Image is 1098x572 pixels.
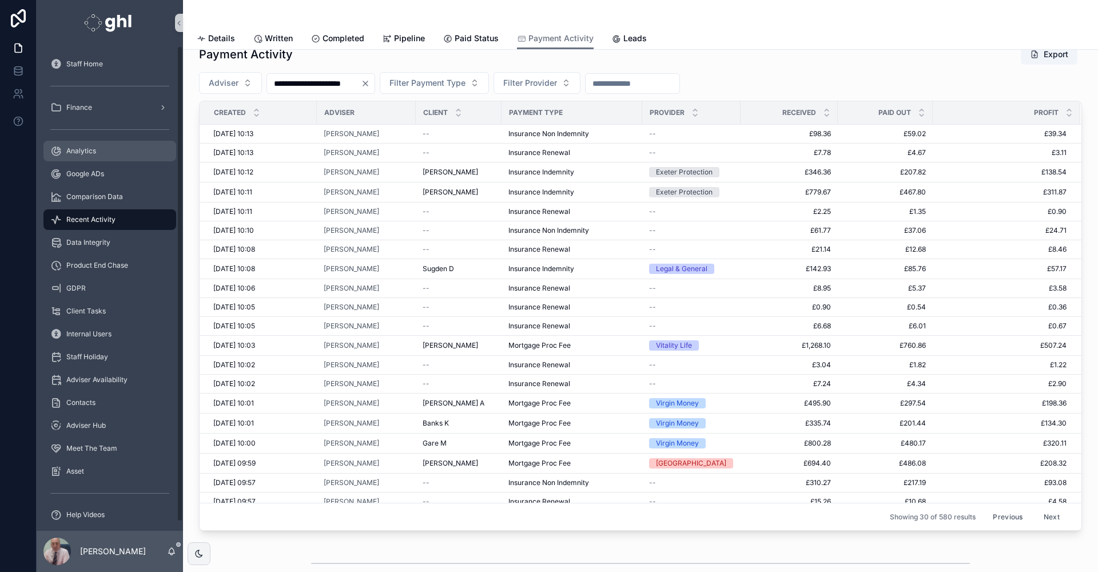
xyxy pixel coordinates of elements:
[747,129,831,138] a: £98.36
[649,207,656,216] span: --
[747,379,831,388] a: £7.24
[213,321,310,331] a: [DATE] 10:05
[508,379,570,388] span: Insurance Renewal
[43,186,176,207] a: Comparison Data
[508,129,635,138] a: Insurance Non Indemnity
[508,226,635,235] a: Insurance Non Indemnity
[508,129,589,138] span: Insurance Non Indemnity
[213,341,255,350] span: [DATE] 10:03
[213,284,310,293] a: [DATE] 10:06
[845,148,926,157] span: £4.67
[933,360,1067,370] span: £1.22
[324,399,409,408] a: [PERSON_NAME]
[324,399,379,408] a: [PERSON_NAME]
[324,341,409,350] a: [PERSON_NAME]
[324,284,409,293] a: [PERSON_NAME]
[845,188,926,197] span: £467.80
[933,226,1067,235] span: £24.71
[508,321,635,331] a: Insurance Renewal
[324,341,379,350] a: [PERSON_NAME]
[649,321,734,331] a: --
[747,245,831,254] span: £21.14
[747,264,831,273] span: £142.93
[747,188,831,197] a: £779.67
[324,188,409,197] a: [PERSON_NAME]
[508,245,570,254] span: Insurance Renewal
[208,33,235,44] span: Details
[845,245,926,254] a: £12.68
[324,226,379,235] a: [PERSON_NAME]
[747,321,831,331] span: £6.68
[933,168,1067,177] a: £138.54
[649,264,734,274] a: Legal & General
[323,33,364,44] span: Completed
[213,168,253,177] span: [DATE] 10:12
[747,341,831,350] a: £1,268.10
[380,72,489,94] button: Select Button
[311,28,364,51] a: Completed
[845,379,926,388] span: £4.34
[845,321,926,331] a: £6.01
[423,207,495,216] a: --
[43,278,176,299] a: GDPR
[324,129,379,138] a: [PERSON_NAME]
[66,352,108,362] span: Staff Holiday
[383,28,425,51] a: Pipeline
[845,264,926,273] a: £85.76
[649,303,734,312] a: --
[423,341,495,350] a: [PERSON_NAME]
[933,284,1067,293] a: £3.58
[845,284,926,293] span: £5.37
[43,370,176,390] a: Adviser Availability
[213,379,310,388] a: [DATE] 10:02
[649,379,734,388] a: --
[213,226,310,235] a: [DATE] 10:10
[43,97,176,118] a: Finance
[43,324,176,344] a: Internal Users
[649,379,656,388] span: --
[933,188,1067,197] a: £311.87
[213,399,254,408] span: [DATE] 10:01
[209,77,238,89] span: Adviser
[508,226,589,235] span: Insurance Non Indemnity
[649,187,734,197] a: Exeter Protection
[213,207,252,216] span: [DATE] 10:11
[213,148,310,157] a: [DATE] 10:13
[747,284,831,293] a: £8.95
[324,264,379,273] span: [PERSON_NAME]
[324,379,409,388] a: [PERSON_NAME]
[213,226,254,235] span: [DATE] 10:10
[213,168,310,177] a: [DATE] 10:12
[423,226,495,235] a: --
[423,129,495,138] a: --
[213,399,310,408] a: [DATE] 10:01
[213,129,253,138] span: [DATE] 10:13
[508,168,635,177] a: Insurance Indemnity
[1021,44,1077,65] button: Export
[747,168,831,177] a: £346.36
[508,399,635,408] a: Mortgage Proc Fee
[933,341,1067,350] a: £507.24
[37,46,183,531] div: scrollable content
[933,207,1067,216] a: £0.90
[324,207,409,216] a: [PERSON_NAME]
[423,148,429,157] span: --
[649,245,656,254] span: --
[423,399,495,408] a: [PERSON_NAME] A
[66,59,103,69] span: Staff Home
[66,261,128,270] span: Product End Chase
[213,284,255,293] span: [DATE] 10:06
[747,303,831,312] a: £0.90
[933,148,1067,157] a: £3.11
[649,148,734,157] a: --
[508,379,635,388] a: Insurance Renewal
[933,379,1067,388] span: £2.90
[747,226,831,235] a: £61.77
[324,245,379,254] a: [PERSON_NAME]
[394,33,425,44] span: Pipeline
[324,303,379,312] span: [PERSON_NAME]
[253,28,293,51] a: Written
[508,188,635,197] a: Insurance Indemnity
